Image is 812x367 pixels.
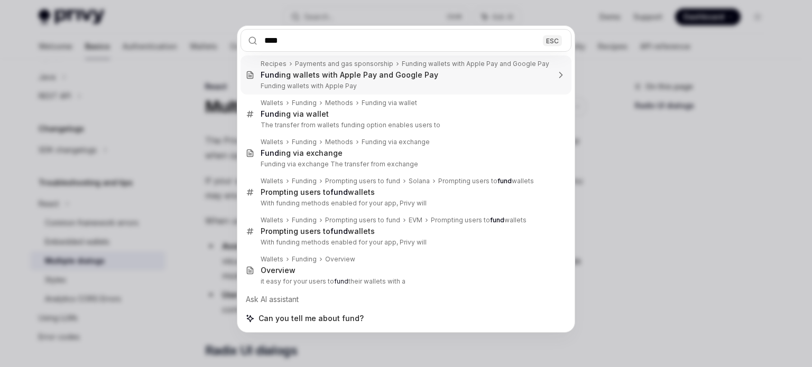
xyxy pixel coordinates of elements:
b: fund [490,216,504,224]
div: EVM [409,216,422,224]
div: Funding via wallet [362,99,417,107]
div: Payments and gas sponsorship [295,60,393,68]
b: fund [330,187,348,196]
b: Fund [261,148,279,157]
div: ESC [543,35,562,46]
div: Funding [292,138,317,146]
div: Wallets [261,177,283,185]
div: Wallets [261,99,283,107]
div: Methods [325,99,353,107]
p: The transfer from wallets funding option enables users to [261,121,549,129]
div: Prompting users to wallets [261,227,375,236]
div: Wallets [261,138,283,146]
div: ing via exchange [261,148,343,158]
div: Prompting users to wallets [431,216,527,224]
p: Funding via exchange The transfer from exchange [261,160,549,168]
p: Funding wallets with Apple Pay [261,82,549,90]
div: Prompting users to fund [325,177,400,185]
div: Funding [292,177,317,185]
span: Can you tell me about fund? [259,313,364,324]
div: Recipes [261,60,287,68]
div: Ask AI assistant [241,290,571,309]
div: Funding [292,99,317,107]
div: Wallets [261,255,283,264]
div: Overview [325,255,355,264]
div: ing wallets with Apple Pay and Google Pay [261,70,438,80]
p: it easy for your users to their wallets with a [261,277,549,286]
p: With funding methods enabled for your app, Privy will [261,238,549,247]
b: Fund [261,109,279,118]
b: fund [330,227,348,236]
div: Methods [325,138,353,146]
div: Wallets [261,216,283,224]
div: ing via wallet [261,109,329,119]
div: Prompting users to wallets [261,187,375,197]
div: Prompting users to wallets [438,177,534,185]
b: fund [334,277,348,285]
div: Prompting users to fund [325,216,400,224]
b: fund [497,177,512,185]
b: Fund [261,70,279,79]
div: Funding [292,216,317,224]
div: Funding wallets with Apple Pay and Google Pay [402,60,549,68]
p: With funding methods enabled for your app, Privy will [261,199,549,208]
div: Overview [261,266,296,275]
div: Funding [292,255,317,264]
div: Solana [409,177,430,185]
div: Funding via exchange [362,138,430,146]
